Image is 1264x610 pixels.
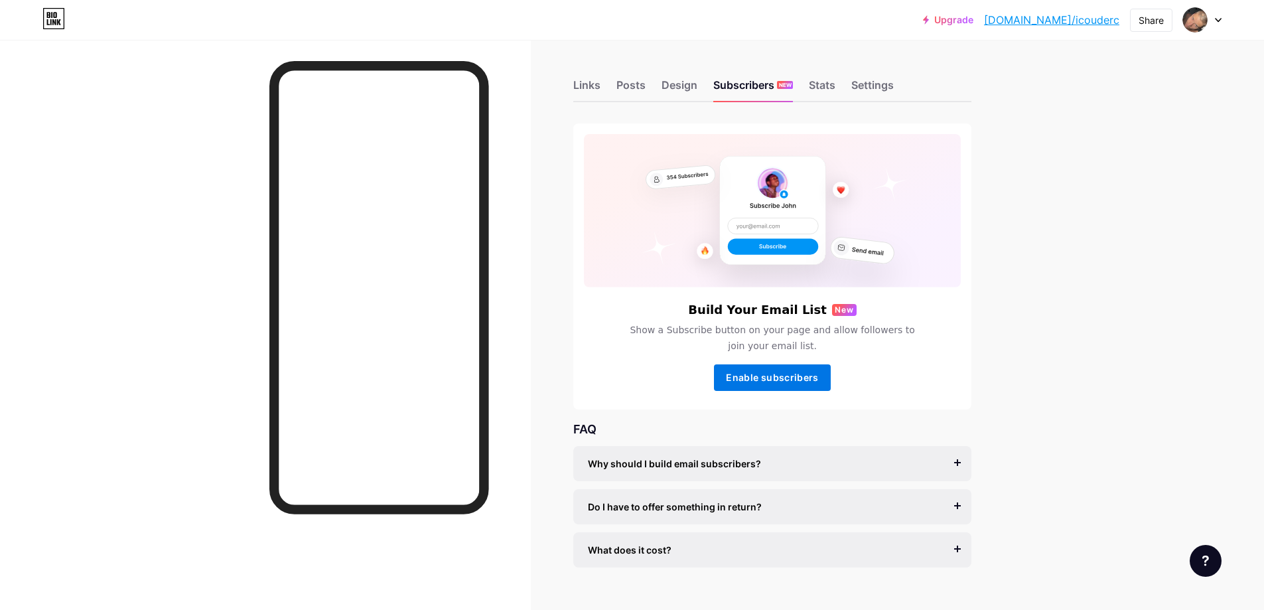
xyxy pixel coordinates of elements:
[622,322,923,354] span: Show a Subscribe button on your page and allow followers to join your email list.
[835,304,854,316] span: New
[616,77,646,101] div: Posts
[984,12,1119,28] a: [DOMAIN_NAME]/icouderc
[923,15,973,25] a: Upgrade
[779,81,792,89] span: NEW
[809,77,835,101] div: Stats
[662,77,697,101] div: Design
[713,77,793,101] div: Subscribers
[1182,7,1208,33] img: icouderc
[1139,13,1164,27] div: Share
[714,364,831,391] button: Enable subscribers
[688,303,827,317] h6: Build Your Email List
[573,77,600,101] div: Links
[588,500,762,514] span: Do I have to offer something in return?
[851,77,894,101] div: Settings
[588,457,761,471] span: Why should I build email subscribers?
[726,372,818,383] span: Enable subscribers
[573,420,971,438] div: FAQ
[588,543,671,557] span: What does it cost?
